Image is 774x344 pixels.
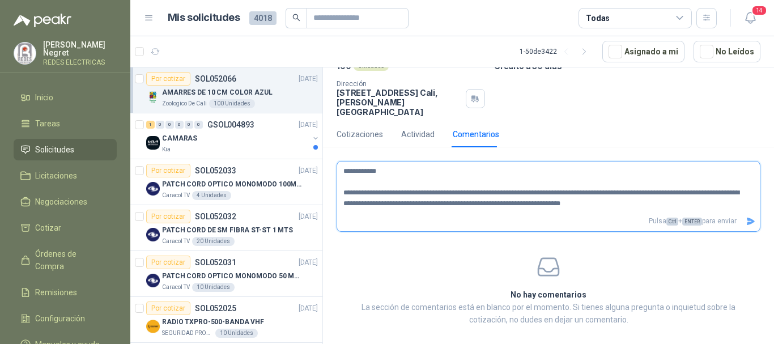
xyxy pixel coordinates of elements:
p: RADIO TXPRO-500-BANDA VHF [162,317,264,328]
div: 1 - 50 de 3422 [520,43,593,61]
p: La sección de comentarios está en blanco por el momento. Si tienes alguna pregunta o inquietud so... [351,301,746,326]
img: Company Logo [14,43,36,64]
div: 0 [185,121,193,129]
div: Por cotizar [146,256,190,269]
a: 1 0 0 0 0 0 GSOL004893[DATE] Company LogoCAMARASKia [146,118,320,154]
button: Asignado a mi [602,41,684,62]
a: Por cotizarSOL052066[DATE] Company LogoAMARRES DE 10 CM COLOR AZULZoologico De Cali100 Unidades [130,67,322,113]
a: Tareas [14,113,117,134]
h2: No hay comentarios [351,288,746,301]
a: Por cotizarSOL052025[DATE] Company LogoRADIO TXPRO-500-BANDA VHFSEGURIDAD PROVISER LTDA10 Unidades [130,297,322,343]
span: Inicio [35,91,53,104]
span: Tareas [35,117,60,130]
span: ENTER [682,218,702,226]
div: Por cotizar [146,72,190,86]
div: 0 [156,121,164,129]
img: Company Logo [146,136,160,150]
button: No Leídos [694,41,760,62]
div: Por cotizar [146,301,190,315]
div: Comentarios [453,128,499,141]
span: 4018 [249,11,277,25]
p: Caracol TV [162,283,190,292]
p: [PERSON_NAME] Negret [43,41,117,57]
p: [DATE] [299,120,318,130]
a: Inicio [14,87,117,108]
a: Cotizar [14,217,117,239]
div: 0 [175,121,184,129]
p: Caracol TV [162,237,190,246]
span: Ctrl [666,218,678,226]
h1: Mis solicitudes [168,10,240,26]
p: PATCH CORD OPTICO MONOMODO 50 MTS [162,271,303,282]
div: 10 Unidades [215,329,258,338]
button: Enviar [741,211,760,231]
p: Zoologico De Cali [162,99,207,108]
span: 14 [751,5,767,16]
span: Remisiones [35,286,77,299]
p: SOL052031 [195,258,236,266]
p: [DATE] [299,211,318,222]
p: AMARRES DE 10 CM COLOR AZUL [162,87,273,98]
button: 14 [740,8,760,28]
p: Kia [162,145,171,154]
p: [DATE] [299,165,318,176]
a: Remisiones [14,282,117,303]
span: Licitaciones [35,169,77,182]
div: Por cotizar [146,210,190,223]
div: Todas [586,12,610,24]
a: Licitaciones [14,165,117,186]
div: 10 Unidades [192,283,235,292]
div: 20 Unidades [192,237,235,246]
p: SOL052025 [195,304,236,312]
div: 0 [165,121,174,129]
p: Caracol TV [162,191,190,200]
a: Solicitudes [14,139,117,160]
span: Órdenes de Compra [35,248,106,273]
p: Dirección [337,80,461,88]
p: [DATE] [299,303,318,314]
div: 100 Unidades [209,99,255,108]
span: search [292,14,300,22]
p: [DATE] [299,74,318,84]
div: 4 Unidades [192,191,231,200]
a: Por cotizarSOL052032[DATE] Company LogoPATCH CORD DE SM FIBRA ST-ST 1 MTSCaracol TV20 Unidades [130,205,322,251]
p: Pulsa + para enviar [337,211,741,231]
img: Company Logo [146,182,160,196]
div: Cotizaciones [337,128,383,141]
span: Configuración [35,312,85,325]
p: [STREET_ADDRESS] Cali , [PERSON_NAME][GEOGRAPHIC_DATA] [337,88,461,117]
span: Cotizar [35,222,61,234]
span: Solicitudes [35,143,74,156]
a: Configuración [14,308,117,329]
div: 1 [146,121,155,129]
p: SOL052066 [195,75,236,83]
p: CAMARAS [162,133,197,144]
div: Actividad [401,128,435,141]
img: Company Logo [146,90,160,104]
a: Órdenes de Compra [14,243,117,277]
p: SOL052033 [195,167,236,175]
a: Negociaciones [14,191,117,213]
p: PATCH CORD OPTICO MONOMODO 100MTS [162,179,303,190]
span: Negociaciones [35,196,87,208]
p: GSOL004893 [207,121,254,129]
img: Company Logo [146,320,160,333]
p: SOL052032 [195,213,236,220]
a: Por cotizarSOL052033[DATE] Company LogoPATCH CORD OPTICO MONOMODO 100MTSCaracol TV4 Unidades [130,159,322,205]
div: 0 [194,121,203,129]
img: Company Logo [146,274,160,287]
img: Company Logo [146,228,160,241]
img: Logo peakr [14,14,71,27]
p: SEGURIDAD PROVISER LTDA [162,329,213,338]
p: REDES ELECTRICAS [43,59,117,66]
a: Por cotizarSOL052031[DATE] Company LogoPATCH CORD OPTICO MONOMODO 50 MTSCaracol TV10 Unidades [130,251,322,297]
div: Por cotizar [146,164,190,177]
p: [DATE] [299,257,318,268]
p: PATCH CORD DE SM FIBRA ST-ST 1 MTS [162,225,293,236]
